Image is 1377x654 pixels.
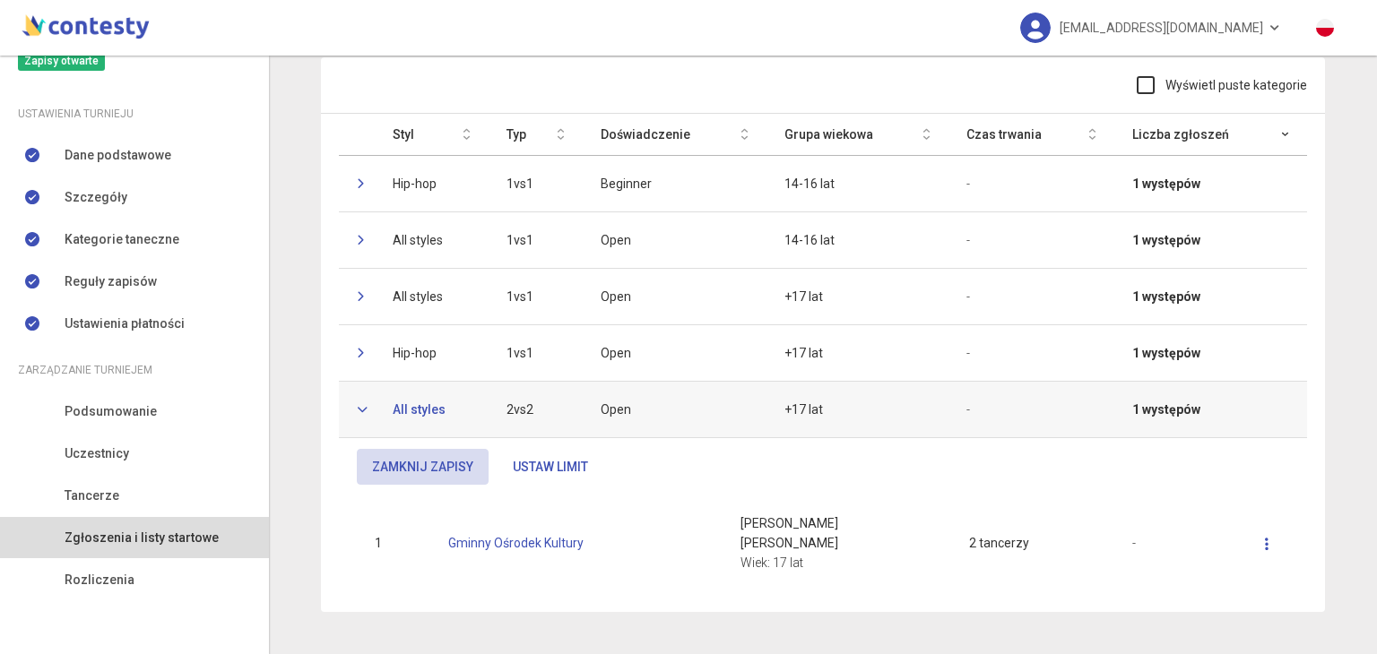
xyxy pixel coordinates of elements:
[966,402,970,417] span: -
[1132,400,1200,419] strong: 1 występów
[1132,343,1200,363] strong: 1 występów
[18,51,105,71] span: Zapisy otwarte
[375,155,489,211] td: Hip-hop
[489,155,583,211] td: 1vs1
[489,211,583,268] td: 1vs1
[951,503,1115,583] td: 2 tancerzy
[583,114,766,156] th: Doświadczenie
[966,233,970,247] span: -
[375,324,489,381] td: Hip-hop
[498,449,603,485] button: Ustaw limit
[583,268,766,324] td: Open
[1132,230,1200,250] strong: 1 występów
[489,268,583,324] td: 1vs1
[65,570,134,589] span: Rozliczenia
[65,401,157,421] span: Podsumowanie
[1114,114,1307,156] th: Liczba zgłoszeń
[489,324,583,381] td: 1vs1
[740,513,932,533] p: [PERSON_NAME]
[1132,287,1200,306] strong: 1 występów
[766,381,949,437] td: +17 lat
[766,114,949,156] th: Grupa wiekowa
[375,114,489,156] th: Styl
[583,381,766,437] td: Open
[740,533,932,553] p: [PERSON_NAME]
[583,211,766,268] td: Open
[65,443,129,463] span: Uczestnicy
[65,145,171,165] span: Dane podstawowe
[65,271,157,291] span: Reguły zapisów
[966,176,970,191] span: -
[65,528,219,547] span: Zgłoszenia i listy startowe
[583,155,766,211] td: Beginner
[357,503,430,583] td: 1
[489,381,583,437] td: 2vs2
[448,536,584,550] a: Gminny Ośrodek Kultury
[489,114,583,156] th: Typ
[375,268,489,324] td: All styles
[766,155,949,211] td: 14-16 lat
[966,346,970,360] span: -
[583,324,766,381] td: Open
[513,460,588,474] span: Ustaw limit
[65,229,179,249] span: Kategorie taneczne
[1132,536,1136,550] span: -
[766,268,949,324] td: +17 lat
[18,104,251,124] div: Ustawienia turnieju
[1132,174,1200,194] strong: 1 występów
[1060,9,1263,47] span: [EMAIL_ADDRESS][DOMAIN_NAME]
[740,555,803,570] span: Wiek: 17 lat
[65,314,185,333] span: Ustawienia płatności
[966,289,970,304] span: -
[18,360,152,380] span: Zarządzanie turniejem
[375,381,489,437] td: All styles
[948,114,1113,156] th: Czas trwania
[65,486,119,505] span: Tancerze
[65,187,127,207] span: Szczegóły
[357,449,489,485] button: Zamknij zapisy
[766,211,949,268] td: 14-16 lat
[1137,75,1307,95] label: Wyświetl puste kategorie
[375,211,489,268] td: All styles
[766,324,949,381] td: +17 lat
